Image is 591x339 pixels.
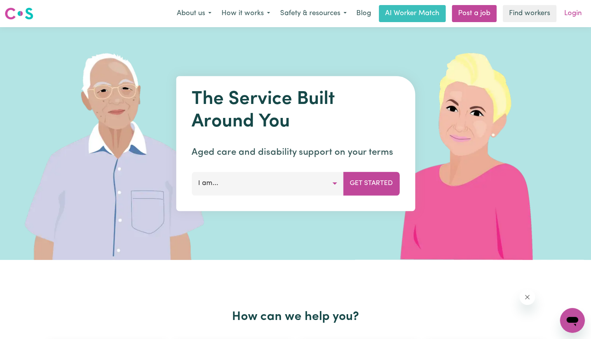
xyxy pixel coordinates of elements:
[560,308,585,333] iframe: Button to launch messaging window
[5,5,33,22] a: Careseekers logo
[192,172,343,195] button: I am...
[275,5,352,22] button: Safety & resources
[520,289,535,305] iframe: Close message
[5,7,33,21] img: Careseekers logo
[192,88,399,133] h1: The Service Built Around You
[379,5,446,22] a: AI Worker Match
[192,145,399,159] p: Aged care and disability support on your terms
[452,5,497,22] a: Post a job
[216,5,275,22] button: How it works
[172,5,216,22] button: About us
[5,5,47,12] span: Need any help?
[343,172,399,195] button: Get Started
[44,310,547,324] h2: How can we help you?
[503,5,556,22] a: Find workers
[352,5,376,22] a: Blog
[560,5,586,22] a: Login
